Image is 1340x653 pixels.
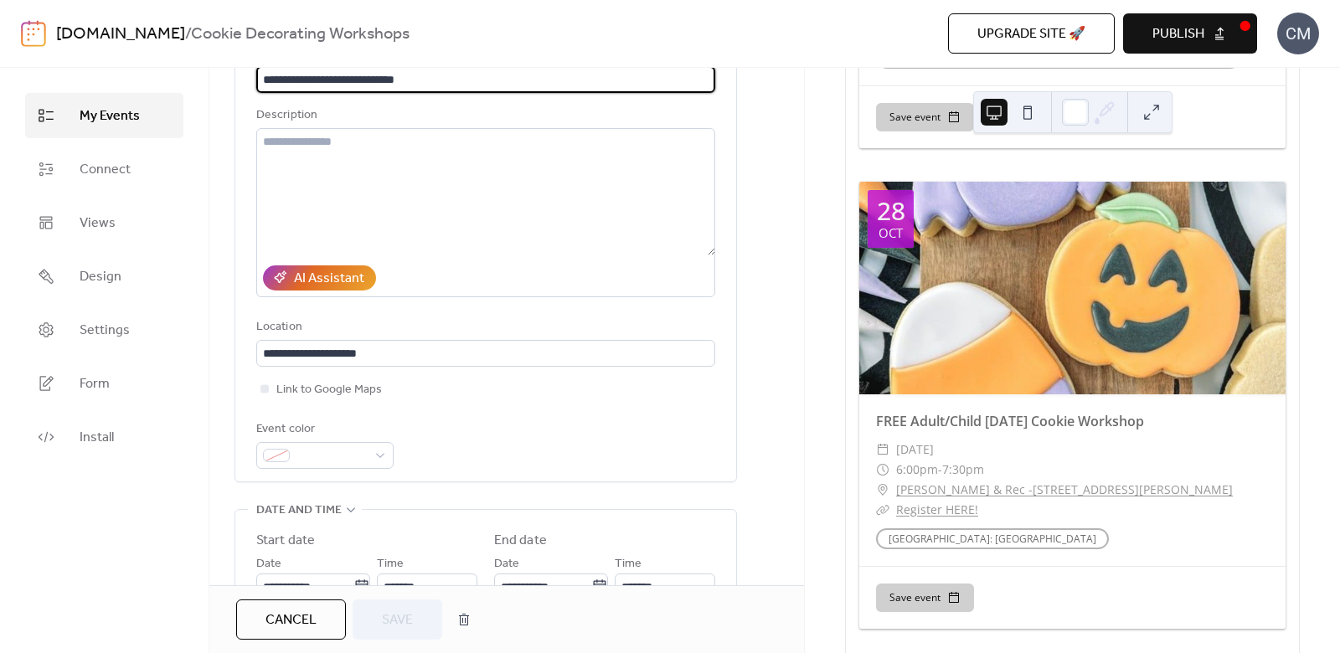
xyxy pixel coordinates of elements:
b: Cookie Decorating Workshops [191,18,410,50]
span: Settings [80,321,130,341]
span: 6:00pm [896,460,938,480]
span: Link to Google Maps [276,380,382,400]
a: Form [25,361,183,406]
span: - [938,460,942,480]
div: End date [494,531,547,551]
span: Upgrade site 🚀 [977,24,1085,44]
span: Date and time [256,501,342,521]
a: My Events [25,93,183,138]
button: AI Assistant [263,265,376,291]
button: Publish [1123,13,1257,54]
div: Location [256,317,712,337]
div: ​ [876,480,889,500]
div: CM [1277,13,1319,54]
button: Upgrade site 🚀 [948,13,1115,54]
div: ​ [876,500,889,520]
div: Start date [256,531,315,551]
b: / [185,18,191,50]
span: 7:30pm [942,460,984,480]
a: Install [25,414,183,460]
span: Time [615,554,642,574]
span: Time [377,554,404,574]
a: Views [25,200,183,245]
span: Design [80,267,121,287]
a: Settings [25,307,183,352]
a: Connect [25,147,183,192]
span: Views [80,213,116,234]
button: Cancel [236,599,346,640]
div: Event color [256,419,390,440]
button: Save event [876,103,974,131]
div: ​ [876,460,889,480]
img: logo [21,20,46,47]
span: Install [80,428,114,448]
div: Description [256,105,712,126]
div: AI Assistant [294,269,364,289]
div: ​ [876,440,889,460]
a: Design [25,254,183,299]
span: Publish [1152,24,1204,44]
button: Save event [876,584,974,612]
span: Cancel [265,610,317,630]
div: 28 [877,198,905,224]
div: Oct [879,227,903,239]
a: [DOMAIN_NAME] [56,18,185,50]
span: Connect [80,160,131,180]
a: [PERSON_NAME] & Rec -[STREET_ADDRESS][PERSON_NAME] [896,480,1233,500]
a: FREE Adult/Child [DATE] Cookie Workshop [876,412,1144,430]
span: Date [256,554,281,574]
a: Register HERE! [896,501,978,517]
span: Form [80,374,110,394]
span: Date [494,554,519,574]
span: My Events [80,106,140,126]
span: [DATE] [896,440,934,460]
